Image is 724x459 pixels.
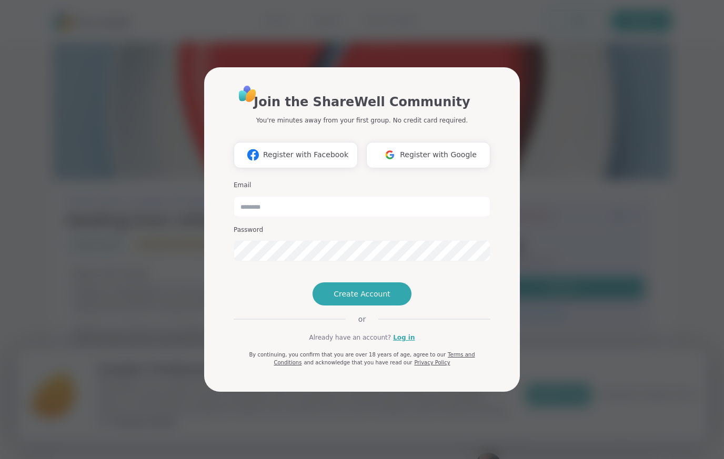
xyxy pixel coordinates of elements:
[334,289,390,299] span: Create Account
[234,181,490,190] h3: Email
[254,93,470,111] h1: Join the ShareWell Community
[263,149,348,160] span: Register with Facebook
[249,352,446,358] span: By continuing, you confirm that you are over 18 years of age, agree to our
[346,314,378,324] span: or
[256,116,468,125] p: You're minutes away from your first group. No credit card required.
[366,142,490,168] button: Register with Google
[304,360,412,365] span: and acknowledge that you have read our
[234,226,490,234] h3: Password
[234,142,358,168] button: Register with Facebook
[243,145,263,165] img: ShareWell Logomark
[380,145,400,165] img: ShareWell Logomark
[313,282,411,305] button: Create Account
[236,82,259,106] img: ShareWell Logo
[400,149,477,160] span: Register with Google
[414,360,450,365] a: Privacy Policy
[309,333,391,342] span: Already have an account?
[393,333,415,342] a: Log in
[274,352,475,365] a: Terms and Conditions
